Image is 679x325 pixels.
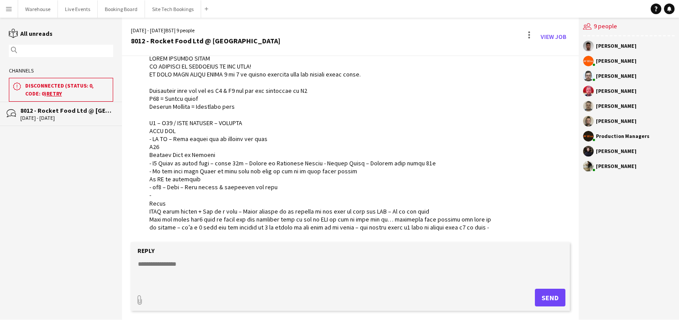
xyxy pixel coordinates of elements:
div: Production Managers [596,134,649,139]
div: [PERSON_NAME] [596,103,637,109]
div: 8012 - Rocket Food Ltd @ [GEOGRAPHIC_DATA] [20,107,113,115]
a: Retry [46,90,62,97]
div: [PERSON_NAME] [596,164,637,169]
div: [DATE] - [DATE] [20,115,113,121]
button: Send [535,289,565,306]
div: [PERSON_NAME] [596,119,637,124]
div: [PERSON_NAME] [596,73,637,79]
h3: disconnected (status: 0, code: 0) [25,82,109,98]
span: BST [165,27,174,34]
div: LOREM IPSUMDO SITAM CO ADIPISCI EL SEDDOEIUS TE INC UTLA! ET DOLO MAGN ALIQU ENIMA 9 mi 7 ve quis... [149,54,496,231]
a: All unreads [9,30,53,38]
div: [PERSON_NAME] [596,149,637,154]
div: 9 people [583,18,675,36]
div: [PERSON_NAME] [596,58,637,64]
div: 8012 - Rocket Food Ltd @ [GEOGRAPHIC_DATA] [131,37,280,45]
button: Site Tech Bookings [145,0,201,18]
a: View Job [537,30,570,44]
button: Live Events [58,0,98,18]
div: [DATE] - [DATE] | 9 people [131,27,280,34]
label: Reply [137,247,155,255]
div: [PERSON_NAME] [596,88,637,94]
button: Warehouse [18,0,58,18]
div: [PERSON_NAME] [596,43,637,49]
button: Booking Board [98,0,145,18]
